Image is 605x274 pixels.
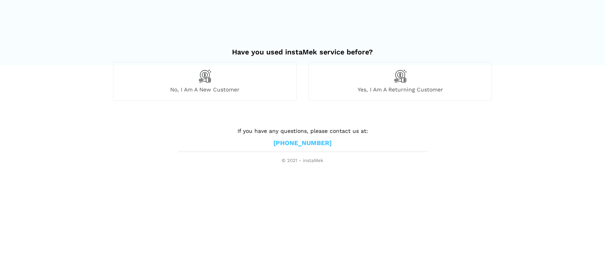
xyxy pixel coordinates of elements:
[178,158,427,164] span: © 2021 - instaMek
[178,127,427,135] p: If you have any questions, please contact us at:
[273,139,332,147] a: [PHONE_NUMBER]
[113,40,492,56] h2: Have you used instaMek service before?
[309,86,492,93] span: Yes, I am a returning customer
[113,86,296,93] span: No, I am a new customer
